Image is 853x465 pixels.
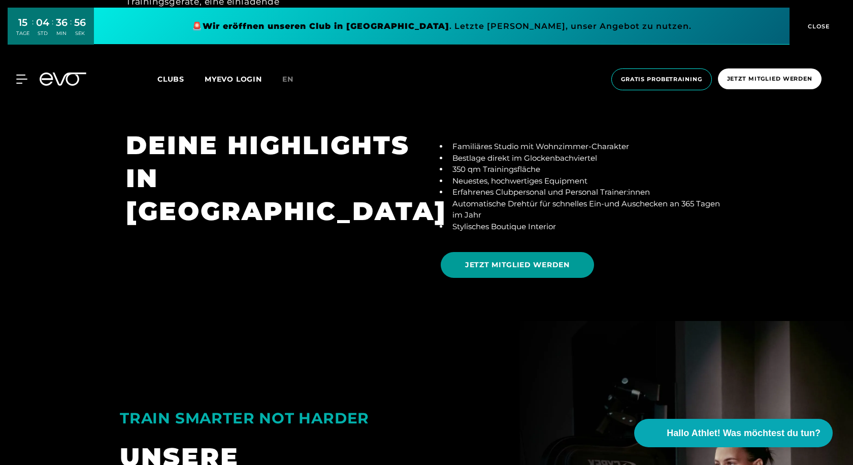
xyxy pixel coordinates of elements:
span: JETZT MITGLIED WERDEN [465,260,570,270]
li: Neuestes, hochwertiges Equipment [448,175,727,187]
a: Jetzt Mitglied werden [715,68,825,90]
li: Familiäres Studio mit Wohnzimmer-Charakter [448,141,727,153]
span: Jetzt Mitglied werden [727,75,812,83]
li: Erfahrenes Clubpersonal und Personal Trainer:innen [448,187,727,198]
span: CLOSE [805,22,830,31]
li: Bestlage direkt im Glockenbachviertel [448,153,727,164]
a: Gratis Probetraining [608,68,715,90]
div: 04 [36,15,49,30]
span: Hallo Athlet! Was möchtest du tun? [667,426,821,440]
span: Gratis Probetraining [621,75,702,84]
a: en [282,74,306,85]
div: : [52,16,53,43]
li: Automatische Drehtür für schnelles Ein-und Auschecken an 365 Tagen im Jahr [448,198,727,221]
div: 56 [74,15,86,30]
span: en [282,75,293,84]
li: Stylisches Boutique Interior [448,221,727,233]
div: MIN [56,30,68,37]
div: STD [36,30,49,37]
a: JETZT MITGLIED WERDEN [441,244,598,285]
div: : [70,16,72,43]
li: 350 qm Trainingsfläche [448,164,727,175]
div: SEK [74,30,86,37]
h1: DEINE HIGHLIGHTS IN [GEOGRAPHIC_DATA] [126,129,412,228]
div: 15 [16,15,29,30]
div: 36 [56,15,68,30]
a: Clubs [157,74,205,84]
div: TAGE [16,30,29,37]
span: Clubs [157,75,184,84]
div: : [32,16,34,43]
strong: TRAIN SMARTER NOT HARDER [120,409,369,427]
a: MYEVO LOGIN [205,75,262,84]
button: CLOSE [790,8,845,45]
button: Hallo Athlet! Was möchtest du tun? [634,419,833,447]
